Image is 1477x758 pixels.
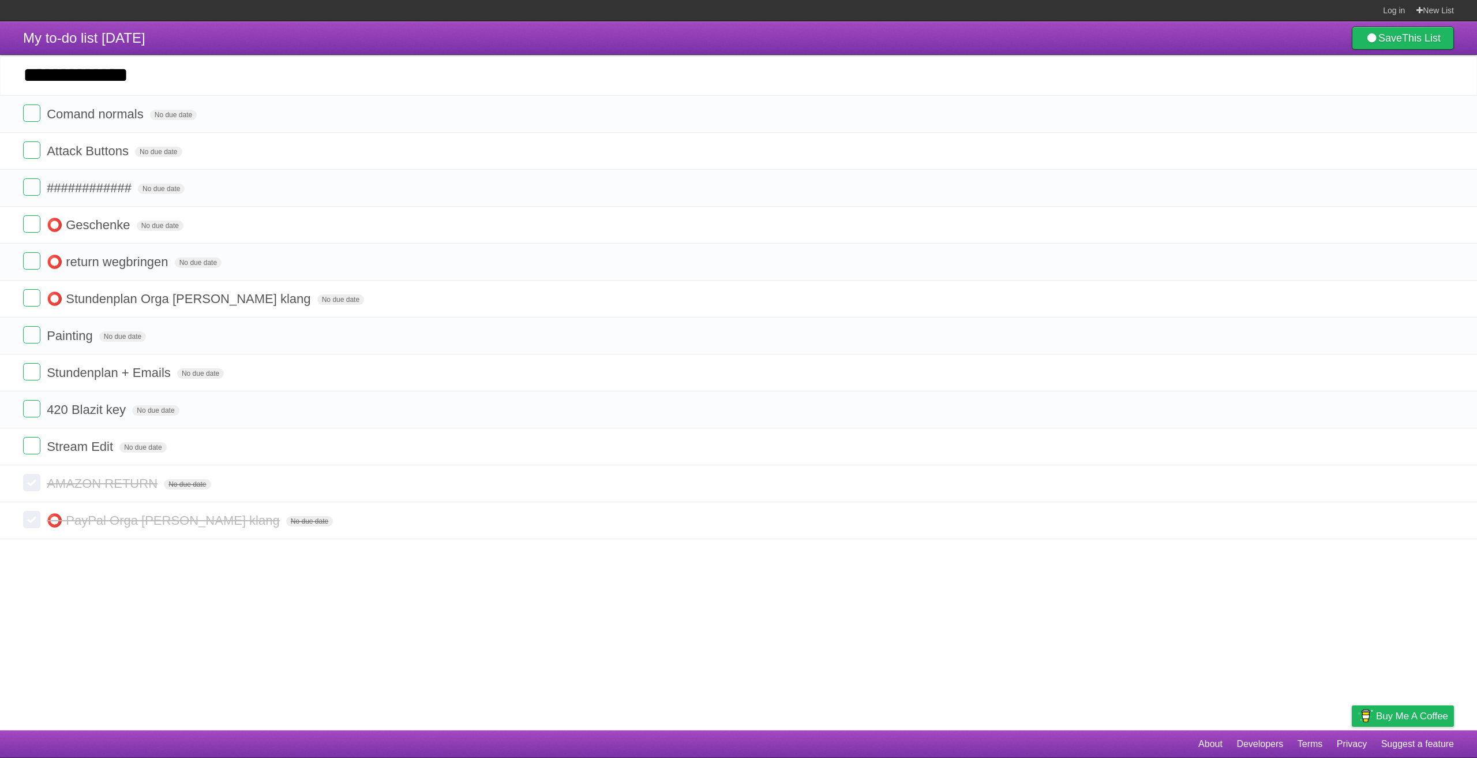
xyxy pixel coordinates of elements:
label: Done [23,363,40,380]
label: Done [23,178,40,196]
a: SaveThis List [1352,27,1454,50]
span: Painting [47,328,96,343]
label: Done [23,289,40,307]
a: Terms [1298,733,1323,755]
label: Done [23,400,40,417]
span: Stream Edit [47,439,116,454]
span: Stundenplan + Emails [47,365,174,380]
label: Done [23,474,40,491]
span: Buy me a coffee [1376,706,1448,726]
span: ⭕ Stundenplan Orga [PERSON_NAME] klang [47,292,313,306]
span: Attack Buttons [47,144,132,158]
img: Buy me a coffee [1358,706,1373,726]
a: About [1198,733,1223,755]
label: Done [23,104,40,122]
span: No due date [119,442,166,453]
span: No due date [150,110,197,120]
a: Suggest a feature [1381,733,1454,755]
span: No due date [99,331,146,342]
span: AMAZON RETURN [47,476,160,491]
label: Done [23,252,40,270]
span: No due date [177,368,224,379]
span: No due date [138,184,185,194]
a: Developers [1236,733,1283,755]
span: ⭕ PayPal Orga [PERSON_NAME] klang [47,513,283,528]
span: ############ [47,181,134,195]
span: ⭕ Geschenke [47,218,133,232]
span: No due date [137,221,183,231]
label: Done [23,215,40,233]
span: No due date [164,479,211,490]
span: No due date [286,516,333,527]
a: Privacy [1337,733,1367,755]
label: Done [23,141,40,159]
span: No due date [317,294,364,305]
span: 420 Blazit key [47,402,129,417]
label: Done [23,326,40,343]
b: This List [1402,32,1441,44]
span: No due date [175,257,222,268]
a: Buy me a coffee [1352,705,1454,727]
span: Comand normals [47,107,147,121]
label: Done [23,511,40,528]
span: No due date [132,405,179,416]
span: No due date [135,147,182,157]
span: ⭕ return wegbringen [47,255,171,269]
span: My to-do list [DATE] [23,30,145,46]
label: Done [23,437,40,454]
